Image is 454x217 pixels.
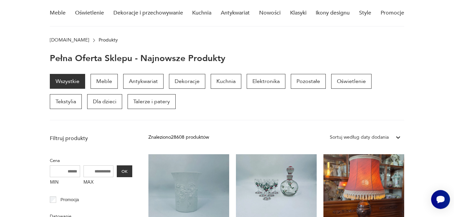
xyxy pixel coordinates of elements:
[83,177,114,188] label: MAX
[87,94,122,109] a: Dla dzieci
[431,190,450,209] iframe: Smartsupp widget button
[211,74,241,89] a: Kuchnia
[291,74,326,89] a: Pozostałe
[50,37,89,43] a: [DOMAIN_NAME]
[50,177,80,188] label: MIN
[50,94,82,109] a: Tekstylia
[331,74,372,89] a: Oświetlenie
[148,134,209,141] div: Znaleziono 28608 produktów
[128,94,176,109] a: Talerze i patery
[117,165,132,177] button: OK
[91,74,118,89] a: Meble
[50,135,132,142] p: Filtruj produkty
[169,74,205,89] a: Dekoracje
[50,74,85,89] a: Wszystkie
[247,74,285,89] a: Elektronika
[123,74,164,89] a: Antykwariat
[50,54,225,63] h1: Pełna oferta sklepu - najnowsze produkty
[50,157,132,164] p: Cena
[330,134,389,141] div: Sortuj według daty dodania
[61,196,79,204] p: Promocja
[99,37,118,43] p: Produkty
